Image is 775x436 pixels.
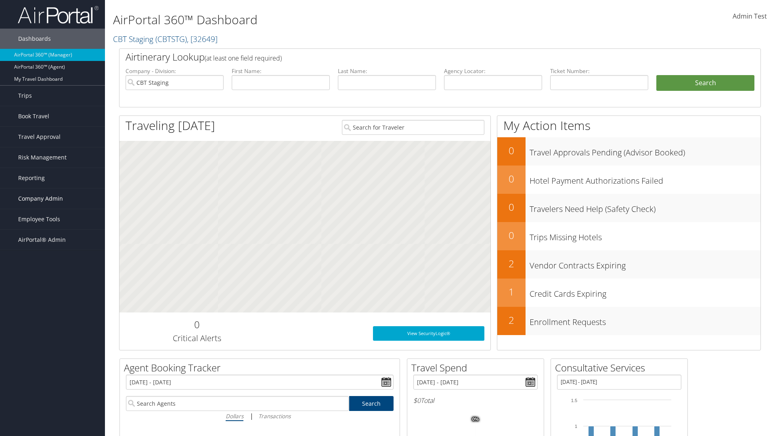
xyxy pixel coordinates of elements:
i: Dollars [226,412,243,420]
span: Travel Approval [18,127,61,147]
tspan: 1.5 [571,398,577,403]
button: Search [656,75,754,91]
a: 0Travel Approvals Pending (Advisor Booked) [497,137,760,166]
h2: 0 [126,318,268,331]
h3: Travel Approvals Pending (Advisor Booked) [530,143,760,158]
a: 0Hotel Payment Authorizations Failed [497,166,760,194]
h3: Travelers Need Help (Safety Check) [530,199,760,215]
label: Agency Locator: [444,67,542,75]
i: Transactions [258,412,291,420]
h2: 0 [497,228,526,242]
span: Reporting [18,168,45,188]
span: AirPortal® Admin [18,230,66,250]
h2: Consultative Services [555,361,687,375]
h1: Traveling [DATE] [126,117,215,134]
h3: Enrollment Requests [530,312,760,328]
h2: 2 [497,313,526,327]
a: 2Vendor Contracts Expiring [497,250,760,279]
span: Risk Management [18,147,67,168]
span: Trips [18,86,32,106]
span: (at least one field required) [205,54,282,63]
h2: Airtinerary Lookup [126,50,701,64]
h3: Vendor Contracts Expiring [530,256,760,271]
span: $0 [413,396,421,405]
a: 2Enrollment Requests [497,307,760,335]
a: CBT Staging [113,34,218,44]
div: | [126,411,394,421]
h1: My Action Items [497,117,760,134]
span: Admin Test [733,12,767,21]
a: Admin Test [733,4,767,29]
input: Search Agents [126,396,349,411]
h2: Travel Spend [411,361,544,375]
h3: Critical Alerts [126,333,268,344]
h2: 0 [497,144,526,157]
label: Last Name: [338,67,436,75]
tspan: 0% [472,417,479,422]
a: 0Travelers Need Help (Safety Check) [497,194,760,222]
h3: Hotel Payment Authorizations Failed [530,171,760,187]
h6: Total [413,396,538,405]
h3: Trips Missing Hotels [530,228,760,243]
label: Company - Division: [126,67,224,75]
span: Book Travel [18,106,49,126]
h3: Credit Cards Expiring [530,284,760,300]
span: Company Admin [18,189,63,209]
h2: 2 [497,257,526,270]
h2: Agent Booking Tracker [124,361,400,375]
label: First Name: [232,67,330,75]
span: Employee Tools [18,209,60,229]
span: , [ 32649 ] [187,34,218,44]
h2: 1 [497,285,526,299]
h1: AirPortal 360™ Dashboard [113,11,549,28]
img: airportal-logo.png [18,5,98,24]
a: View SecurityLogic® [373,326,484,341]
a: 0Trips Missing Hotels [497,222,760,250]
a: 1Credit Cards Expiring [497,279,760,307]
span: ( CBTSTG ) [155,34,187,44]
span: Dashboards [18,29,51,49]
input: Search for Traveler [342,120,484,135]
label: Ticket Number: [550,67,648,75]
tspan: 1 [575,424,577,429]
h2: 0 [497,200,526,214]
a: Search [349,396,394,411]
h2: 0 [497,172,526,186]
